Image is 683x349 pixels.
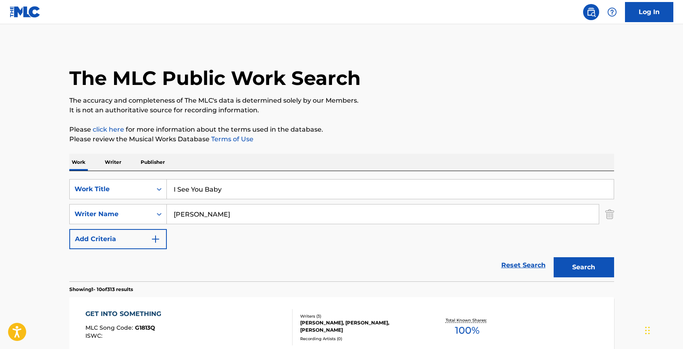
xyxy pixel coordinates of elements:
iframe: Chat Widget [643,310,683,349]
div: Work Title [75,184,147,194]
span: 100 % [455,323,480,338]
div: Recording Artists ( 0 ) [300,336,422,342]
p: Please review the Musical Works Database [69,134,614,144]
div: Help [604,4,620,20]
p: Total Known Shares: [446,317,489,323]
img: search [586,7,596,17]
p: Work [69,154,88,171]
img: 9d2ae6d4665cec9f34b9.svg [151,234,160,244]
a: Public Search [583,4,599,20]
div: Writer Name [75,209,147,219]
p: Showing 1 - 10 of 313 results [69,286,133,293]
span: G1813Q [135,324,155,331]
button: Add Criteria [69,229,167,249]
p: Writer [102,154,124,171]
div: [PERSON_NAME], [PERSON_NAME], [PERSON_NAME] [300,319,422,334]
div: Drag [645,318,650,343]
p: Publisher [138,154,167,171]
img: Delete Criterion [605,204,614,224]
a: click here [93,126,124,133]
a: Terms of Use [210,135,253,143]
p: Please for more information about the terms used in the database. [69,125,614,134]
span: MLC Song Code : [85,324,135,331]
p: It is not an authoritative source for recording information. [69,105,614,115]
h1: The MLC Public Work Search [69,66,361,90]
a: Reset Search [497,256,550,274]
span: ISWC : [85,332,104,339]
a: Log In [625,2,673,22]
button: Search [554,257,614,277]
img: MLC Logo [10,6,41,18]
form: Search Form [69,179,614,281]
p: The accuracy and completeness of The MLC's data is determined solely by our Members. [69,96,614,105]
img: help [607,7,617,17]
div: GET INTO SOMETHING [85,309,165,319]
div: Writers ( 3 ) [300,313,422,319]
